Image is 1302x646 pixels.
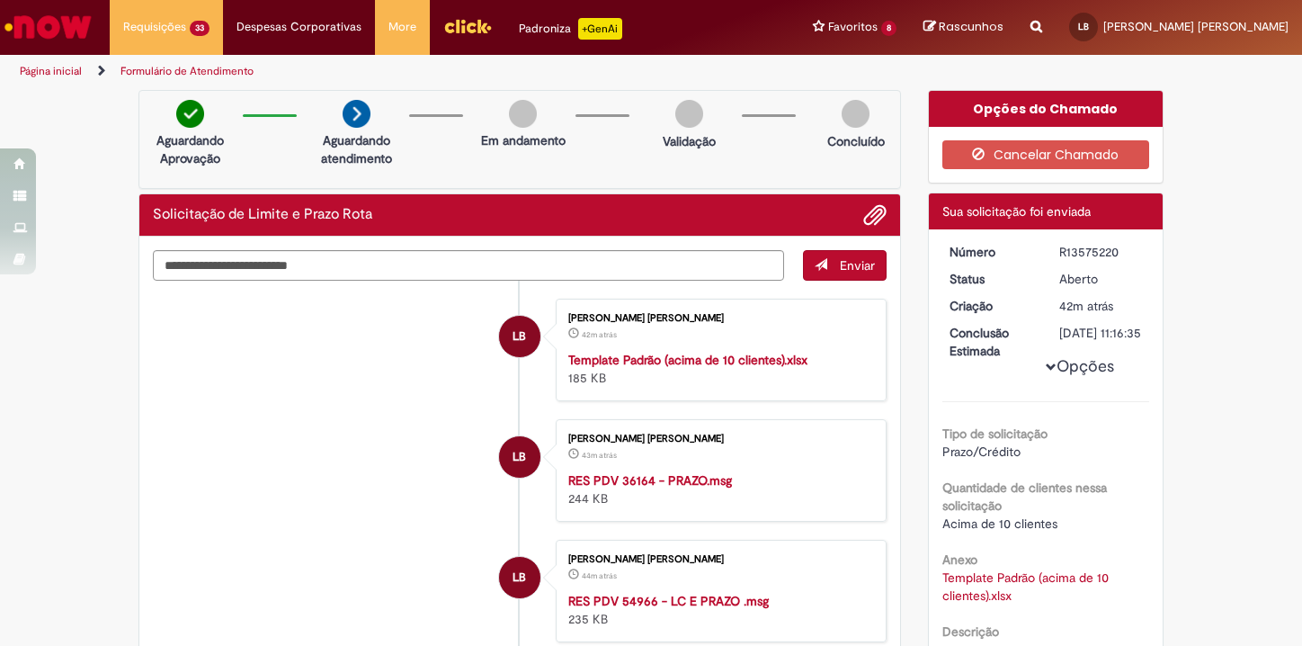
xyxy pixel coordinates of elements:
[1059,243,1143,261] div: R13575220
[881,21,896,36] span: 8
[481,131,566,149] p: Em andamento
[803,250,887,281] button: Enviar
[313,131,400,167] p: Aguardando atendimento
[153,207,372,223] h2: Solicitação de Limite e Prazo Rota Histórico de tíquete
[936,297,1047,315] dt: Criação
[1059,270,1143,288] div: Aberto
[1059,298,1113,314] time: 29/09/2025 09:16:30
[443,13,492,40] img: click_logo_yellow_360x200.png
[236,18,361,36] span: Despesas Corporativas
[388,18,416,36] span: More
[568,592,868,628] div: 235 KB
[1059,298,1113,314] span: 42m atrás
[942,140,1150,169] button: Cancelar Chamado
[942,444,1021,460] span: Prazo/Crédito
[840,257,875,274] span: Enviar
[923,19,1003,36] a: Rascunhos
[568,351,868,387] div: 185 KB
[936,270,1047,288] dt: Status
[20,64,82,78] a: Página inicial
[939,18,1003,35] span: Rascunhos
[509,100,537,128] img: img-circle-grey.png
[343,100,370,128] img: arrow-next.png
[568,313,868,324] div: [PERSON_NAME] [PERSON_NAME]
[499,557,540,598] div: Leticia Reis Canha Bezerra
[675,100,703,128] img: img-circle-grey.png
[123,18,186,36] span: Requisições
[513,315,526,358] span: LB
[942,570,1112,604] a: Download de Template Padrão (acima de 10 clientes).xlsx
[568,593,769,609] a: RES PDV 54966 - LC E PRAZO .msg
[842,100,869,128] img: img-circle-grey.png
[1103,19,1289,34] span: [PERSON_NAME] [PERSON_NAME]
[663,132,716,150] p: Validação
[863,203,887,227] button: Adicionar anexos
[2,9,94,45] img: ServiceNow
[936,324,1047,360] dt: Conclusão Estimada
[1059,297,1143,315] div: 29/09/2025 09:16:30
[513,435,526,479] span: LB
[499,436,540,478] div: Leticia Reis Canha Bezerra
[582,450,617,461] span: 43m atrás
[568,434,868,444] div: [PERSON_NAME] [PERSON_NAME]
[568,472,732,489] a: RES PDV 36164 - PRAZO.msg
[942,426,1048,442] b: Tipo de solicitação
[513,556,526,599] span: LB
[120,64,254,78] a: Formulário de Atendimento
[942,480,1107,514] b: Quantidade de clientes nessa solicitação
[568,471,868,507] div: 244 KB
[942,552,977,568] b: Anexo
[519,18,622,40] div: Padroniza
[582,450,617,461] time: 29/09/2025 09:15:45
[1059,324,1143,342] div: [DATE] 11:16:35
[568,554,868,565] div: [PERSON_NAME] [PERSON_NAME]
[153,250,784,281] textarea: Digite sua mensagem aqui...
[936,243,1047,261] dt: Número
[929,91,1164,127] div: Opções do Chamado
[582,329,617,340] span: 42m atrás
[582,570,617,581] span: 44m atrás
[190,21,210,36] span: 33
[582,329,617,340] time: 29/09/2025 09:16:26
[1078,21,1089,32] span: LB
[13,55,854,88] ul: Trilhas de página
[147,131,234,167] p: Aguardando Aprovação
[828,18,878,36] span: Favoritos
[942,203,1091,220] span: Sua solicitação foi enviada
[942,624,999,640] b: Descrição
[582,570,617,581] time: 29/09/2025 09:14:09
[176,100,204,128] img: check-circle-green.png
[827,132,885,150] p: Concluído
[942,516,1057,532] span: Acima de 10 clientes
[499,316,540,357] div: Leticia Reis Canha Bezerra
[568,352,807,368] a: Template Padrão (acima de 10 clientes).xlsx
[578,18,622,40] p: +GenAi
